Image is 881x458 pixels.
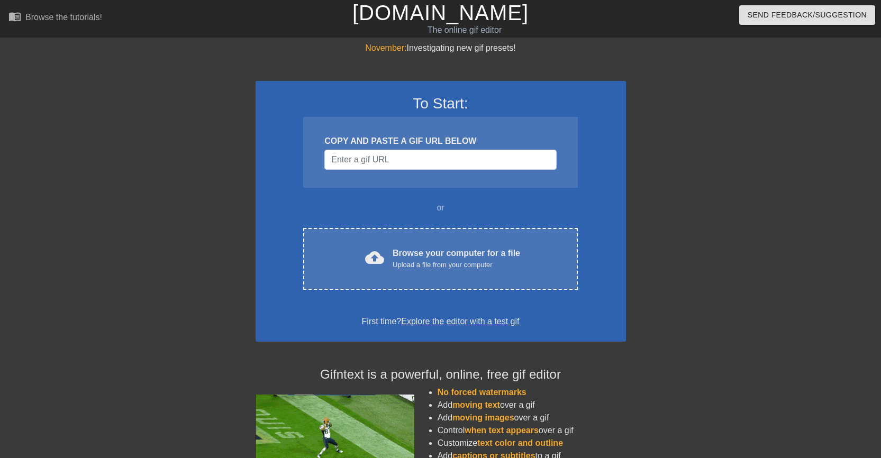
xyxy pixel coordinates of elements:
span: Send Feedback/Suggestion [748,8,867,22]
div: Browse your computer for a file [393,247,520,270]
div: Investigating new gif presets! [256,42,626,54]
span: No forced watermarks [438,388,526,397]
button: Send Feedback/Suggestion [739,5,875,25]
li: Add over a gif [438,399,626,411]
div: Browse the tutorials! [25,13,102,22]
span: moving images [452,413,514,422]
li: Control over a gif [438,424,626,437]
div: COPY AND PASTE A GIF URL BELOW [324,135,556,148]
div: First time? [269,315,612,328]
div: Upload a file from your computer [393,260,520,270]
h4: Gifntext is a powerful, online, free gif editor [256,367,626,382]
span: November: [365,43,406,52]
li: Customize [438,437,626,450]
div: The online gif editor [299,24,630,36]
span: text color and outline [477,438,563,447]
span: cloud_upload [365,248,384,267]
li: Add over a gif [438,411,626,424]
div: or [283,201,598,214]
span: menu_book [8,10,21,23]
span: when text appears [465,426,539,435]
a: Explore the editor with a test gif [401,317,519,326]
a: [DOMAIN_NAME] [352,1,529,24]
span: moving text [452,400,500,409]
h3: To Start: [269,95,612,113]
a: Browse the tutorials! [8,10,102,26]
input: Username [324,150,556,170]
